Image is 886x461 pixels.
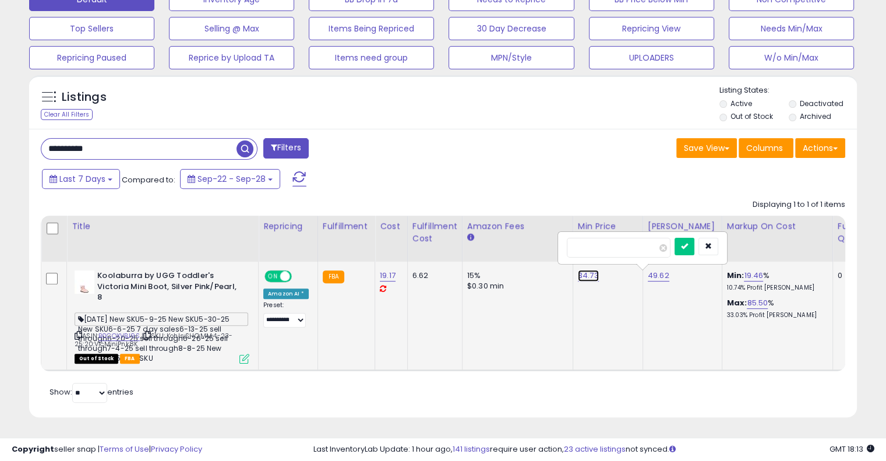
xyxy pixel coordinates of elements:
p: 10.74% Profit [PERSON_NAME] [727,284,824,292]
span: Show: entries [50,386,133,397]
button: Filters [263,138,309,159]
div: Amazon Fees [467,220,568,233]
a: 23 active listings [564,444,626,455]
span: All listings that are currently out of stock and unavailable for purchase on Amazon [75,354,118,364]
a: Privacy Policy [151,444,202,455]
div: % [727,298,824,319]
small: Amazon Fees. [467,233,474,243]
b: Min: [727,270,744,281]
div: Fulfillable Quantity [838,220,878,245]
a: B0CQXVBJ9S [98,331,140,341]
span: [DATE] New SKU5-9-25 New SKU5-30-25 New SKU6-6-25 7 day sales6-13-25 sell through6-20-25 sell thr... [75,312,248,326]
label: Archived [799,111,831,121]
span: | SKU: Kohls:SHO:MM:4-23-25:20:VicMiniPnk8K [75,331,232,349]
button: Top Sellers [29,17,154,40]
button: Reprice by Upload TA [169,46,294,69]
a: 19.17 [380,270,396,281]
button: Sep-22 - Sep-28 [180,169,280,189]
label: Active [730,98,752,108]
button: Last 7 Days [42,169,120,189]
a: 19.46 [744,270,763,281]
span: Columns [746,142,783,154]
span: Compared to: [122,174,175,185]
label: Out of Stock [730,111,773,121]
button: Selling @ Max [169,17,294,40]
small: FBA [323,270,344,283]
div: 0 [838,270,874,281]
b: Max: [727,297,747,308]
div: % [727,270,824,292]
span: ON [266,272,280,281]
p: 33.03% Profit [PERSON_NAME] [727,311,824,319]
button: Columns [739,138,793,158]
strong: Copyright [12,444,54,455]
span: OFF [290,272,309,281]
button: UPLOADERS [589,46,714,69]
div: Fulfillment [323,220,370,233]
div: Fulfillment Cost [412,220,457,245]
h5: Listings [62,89,107,105]
a: 141 listings [453,444,490,455]
div: Last InventoryLab Update: 1 hour ago, require user action, not synced. [313,444,874,455]
th: The percentage added to the cost of goods (COGS) that forms the calculator for Min & Max prices. [722,216,832,262]
button: Repricing Paused [29,46,154,69]
div: $0.30 min [467,281,564,291]
div: seller snap | | [12,444,202,455]
a: 34.73 [578,270,599,281]
div: Preset: [263,301,309,328]
button: 30 Day Decrease [449,17,574,40]
button: Save View [676,138,737,158]
span: Sep-22 - Sep-28 [197,173,266,185]
img: 117aMbGRj6L._SL40_.jpg [75,270,94,294]
span: FBA [120,354,140,364]
p: Listing States: [719,85,857,96]
div: Repricing [263,220,313,233]
button: Items Being Repriced [309,17,434,40]
div: Displaying 1 to 1 of 1 items [753,199,845,210]
button: Actions [795,138,845,158]
div: [PERSON_NAME] [648,220,717,233]
div: ASIN: [75,270,249,363]
div: 6.62 [412,270,453,281]
button: Repricing View [589,17,714,40]
div: Title [72,220,253,233]
button: Items need group [309,46,434,69]
div: Markup on Cost [727,220,828,233]
div: Clear All Filters [41,109,93,120]
a: 49.62 [648,270,669,281]
span: Last 7 Days [59,173,105,185]
a: 85.50 [747,297,768,309]
button: W/o Min/Max [729,46,854,69]
a: Terms of Use [100,444,149,455]
span: 2025-10-6 18:13 GMT [829,444,874,455]
div: Cost [380,220,403,233]
div: Amazon AI * [263,288,309,299]
div: Min Price [578,220,638,233]
label: Deactivated [799,98,843,108]
div: 15% [467,270,564,281]
button: Needs Min/Max [729,17,854,40]
b: Koolaburra by UGG Toddler's Victoria Mini Boot, Silver Pink/Pearl, 8 [97,270,239,306]
button: MPN/Style [449,46,574,69]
